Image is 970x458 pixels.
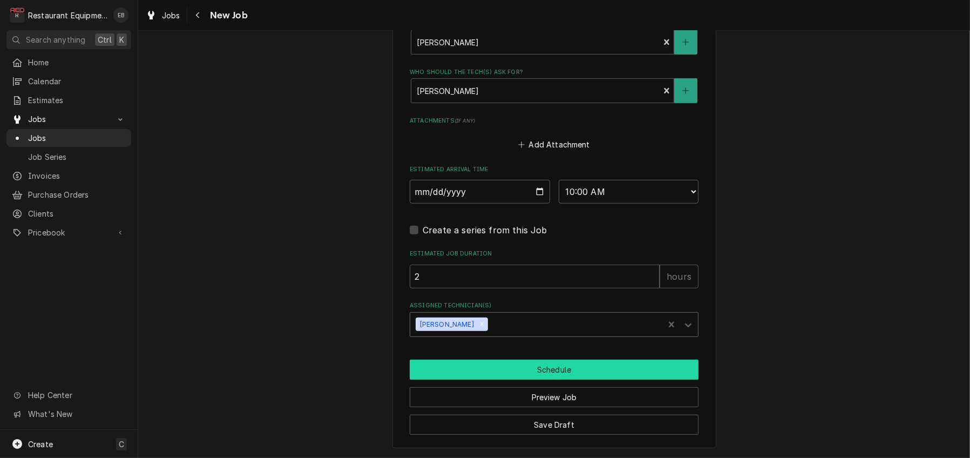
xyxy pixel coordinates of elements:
[410,360,698,435] div: Button Group
[682,38,689,46] svg: Create New Contact
[6,386,131,404] a: Go to Help Center
[410,68,698,77] label: Who should the tech(s) ask for?
[6,53,131,71] a: Home
[207,8,248,23] span: New Job
[10,8,25,23] div: Restaurant Equipment Diagnostics's Avatar
[28,389,125,401] span: Help Center
[28,132,126,144] span: Jobs
[162,10,180,21] span: Jobs
[28,440,53,449] span: Create
[410,301,698,310] label: Assigned Technician(s)
[189,6,207,24] button: Navigate back
[6,30,131,49] button: Search anythingCtrlK
[119,34,124,45] span: K
[141,6,185,24] a: Jobs
[410,165,698,174] label: Estimated Arrival Time
[517,137,592,152] button: Add Attachment
[410,301,698,336] div: Assigned Technician(s)
[410,360,698,380] button: Schedule
[410,19,698,55] div: Who called in this service?
[28,170,126,181] span: Invoices
[28,57,126,68] span: Home
[416,318,476,332] div: [PERSON_NAME]
[674,78,697,103] button: Create New Contact
[28,408,125,420] span: What's New
[410,415,698,435] button: Save Draft
[113,8,128,23] div: EB
[119,439,124,450] span: C
[113,8,128,23] div: Emily Bird's Avatar
[674,30,697,55] button: Create New Contact
[28,189,126,200] span: Purchase Orders
[455,118,475,124] span: ( if any )
[28,151,126,163] span: Job Series
[6,224,131,241] a: Go to Pricebook
[6,129,131,147] a: Jobs
[98,34,112,45] span: Ctrl
[410,250,698,288] div: Estimated Job Duration
[6,91,131,109] a: Estimates
[410,117,698,125] label: Attachments
[423,224,547,237] label: Create a series from this Job
[476,318,488,332] div: Remove Wesley Fisher
[682,87,689,95] svg: Create New Contact
[410,117,698,152] div: Attachments
[6,72,131,90] a: Calendar
[6,167,131,185] a: Invoices
[410,165,698,204] div: Estimated Arrival Time
[28,208,126,219] span: Clients
[28,95,126,106] span: Estimates
[6,110,131,128] a: Go to Jobs
[26,34,85,45] span: Search anything
[559,180,699,204] select: Time Select
[28,10,107,21] div: Restaurant Equipment Diagnostics
[28,76,126,87] span: Calendar
[28,113,110,125] span: Jobs
[6,186,131,204] a: Purchase Orders
[6,148,131,166] a: Job Series
[410,360,698,380] div: Button Group Row
[6,405,131,423] a: Go to What's New
[6,205,131,223] a: Clients
[410,250,698,258] label: Estimated Job Duration
[28,227,110,238] span: Pricebook
[10,8,25,23] div: R
[410,68,698,103] div: Who should the tech(s) ask for?
[660,265,698,288] div: hours
[410,180,550,204] input: Date
[410,387,698,407] button: Preview Job
[410,407,698,435] div: Button Group Row
[410,380,698,407] div: Button Group Row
